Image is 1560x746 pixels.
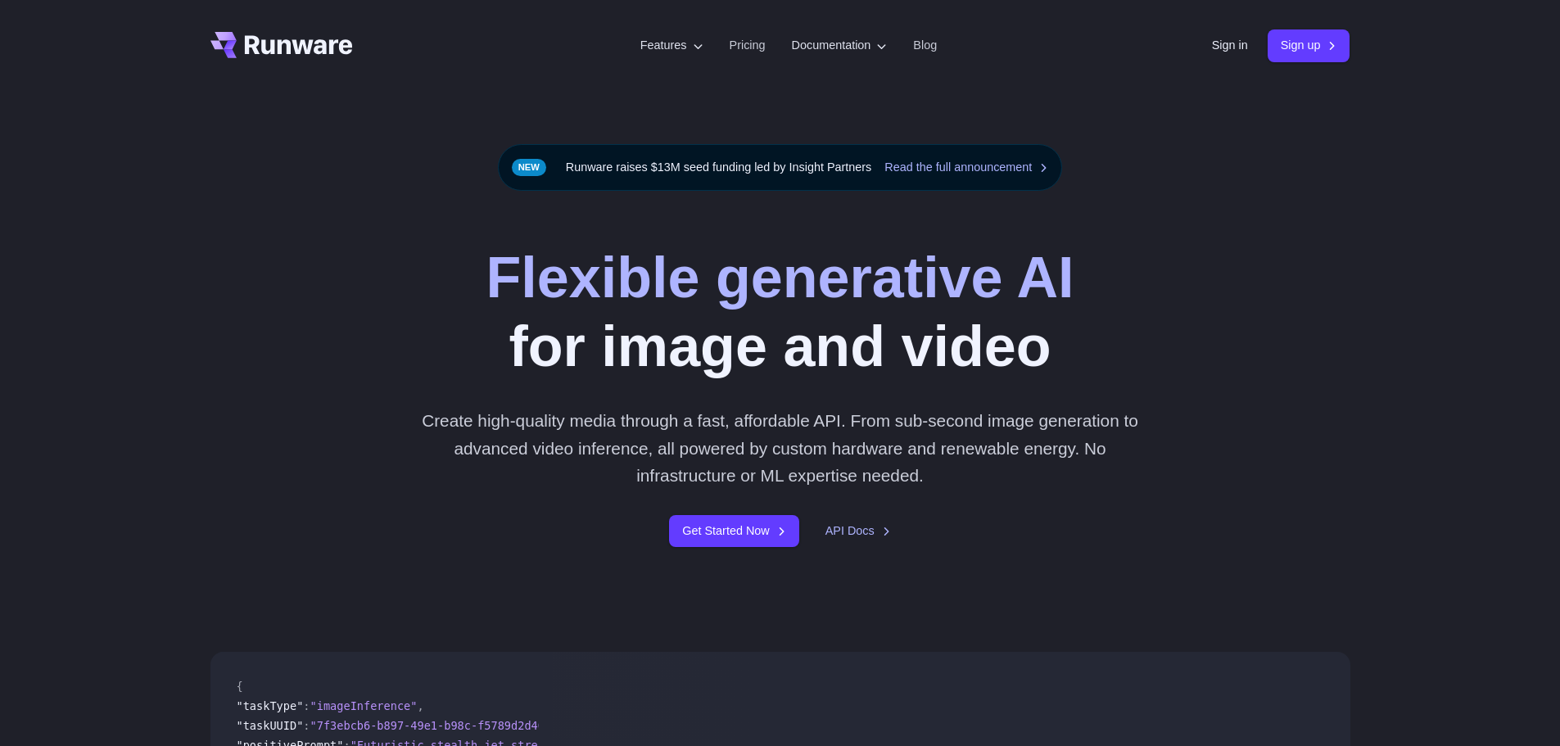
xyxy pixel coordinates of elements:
div: Runware raises $13M seed funding led by Insight Partners [498,144,1063,191]
a: API Docs [825,522,891,540]
span: : [303,699,310,712]
a: Read the full announcement [884,158,1048,177]
label: Documentation [792,36,888,55]
a: Blog [913,36,937,55]
span: { [237,680,243,693]
strong: Flexible generative AI [486,246,1074,310]
a: Sign in [1212,36,1248,55]
a: Sign up [1268,29,1350,61]
p: Create high-quality media through a fast, affordable API. From sub-second image generation to adv... [415,407,1145,489]
a: Pricing [730,36,766,55]
a: Get Started Now [669,515,798,547]
h1: for image and video [486,243,1074,381]
span: "imageInference" [310,699,418,712]
span: "taskUUID" [237,719,304,732]
label: Features [640,36,703,55]
span: "7f3ebcb6-b897-49e1-b98c-f5789d2d40d7" [310,719,565,732]
a: Go to / [210,32,353,58]
span: , [417,699,423,712]
span: : [303,719,310,732]
span: "taskType" [237,699,304,712]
